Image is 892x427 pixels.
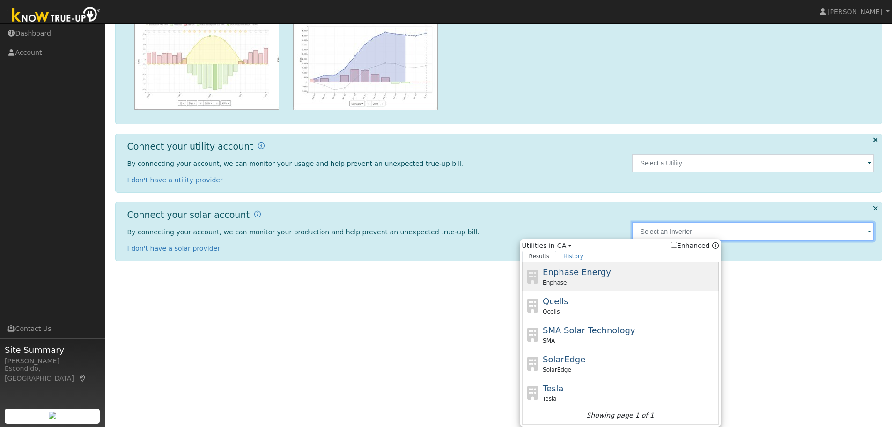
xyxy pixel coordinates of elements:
input: Select an Inverter [632,222,875,241]
img: retrieve [49,412,56,419]
span: Qcells [543,307,560,316]
span: By connecting your account, we can monitor your production and help prevent an unexpected true-up... [127,228,479,236]
input: Enhanced [671,242,677,248]
span: Enphase [543,278,567,287]
div: [PERSON_NAME] [5,356,100,366]
span: Qcells [543,296,568,306]
span: Utilities in [522,241,719,251]
a: History [556,251,590,262]
span: Tesla [543,395,557,403]
span: [PERSON_NAME] [827,8,882,15]
a: Enhanced Providers [712,242,719,249]
img: Know True-Up [7,5,105,26]
span: Enphase Energy [543,267,611,277]
span: SolarEdge [543,354,585,364]
label: Enhanced [671,241,710,251]
div: Escondido, [GEOGRAPHIC_DATA] [5,364,100,383]
span: SMA Solar Technology [543,325,635,335]
h1: Connect your utility account [127,141,253,152]
a: I don't have a solar provider [127,245,221,252]
span: SMA [543,337,555,345]
input: Select a Utility [632,154,875,172]
a: CA [557,241,572,251]
a: I don't have a utility provider [127,176,223,184]
span: Site Summary [5,344,100,356]
h1: Connect your solar account [127,210,250,220]
span: By connecting your account, we can monitor your usage and help prevent an unexpected true-up bill. [127,160,464,167]
span: SolarEdge [543,366,571,374]
a: Results [522,251,557,262]
span: Show enhanced providers [671,241,719,251]
span: Tesla [543,383,563,393]
a: Map [79,375,87,382]
i: Showing page 1 of 1 [586,411,654,420]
